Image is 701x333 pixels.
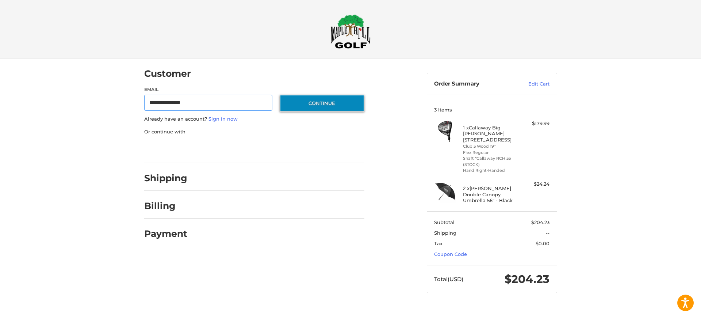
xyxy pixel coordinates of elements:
[434,241,443,246] span: Tax
[265,143,320,156] iframe: PayPal-venmo
[463,125,519,143] h4: 1 x Callaway Big [PERSON_NAME] [STREET_ADDRESS]
[434,251,467,257] a: Coupon Code
[434,219,455,225] span: Subtotal
[208,116,238,122] a: Sign in now
[434,230,456,236] span: Shipping
[463,185,519,203] h4: 2 x [PERSON_NAME] Double Canopy Umbrella 56" - Black
[521,181,549,188] div: $24.24
[144,86,273,93] label: Email
[463,155,519,167] li: Shaft *Callaway RCH 55 (STOCK)
[463,167,519,174] li: Hand Right-Handed
[434,80,513,88] h3: Order Summary
[463,150,519,156] li: Flex Regular
[142,143,196,156] iframe: PayPal-paypal
[531,219,549,225] span: $204.23
[546,230,549,236] span: --
[144,200,187,212] h2: Billing
[144,128,364,136] p: Or continue with
[144,68,191,79] h2: Customer
[463,143,519,150] li: Club 5 Wood 19°
[521,120,549,127] div: $179.99
[144,116,364,123] p: Already have an account?
[144,173,187,184] h2: Shipping
[513,80,549,88] a: Edit Cart
[280,95,364,111] button: Continue
[144,228,187,239] h2: Payment
[536,241,549,246] span: $0.00
[434,276,463,283] span: Total (USD)
[505,272,549,286] span: $204.23
[204,143,258,156] iframe: PayPal-paylater
[434,107,549,113] h3: 3 Items
[330,14,371,49] img: Maple Hill Golf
